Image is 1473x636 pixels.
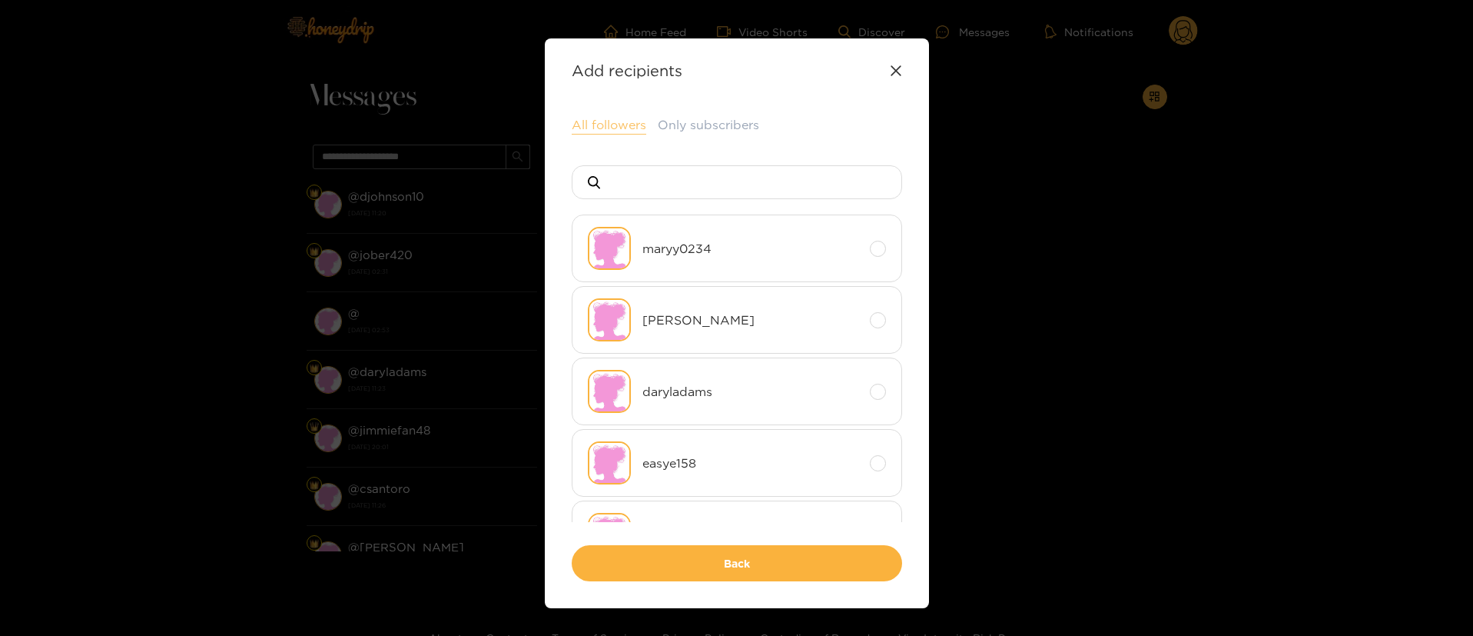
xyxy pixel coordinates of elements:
[572,62,682,79] strong: Add recipients
[572,116,646,135] button: All followers
[658,116,759,134] button: Only subscribers
[588,441,631,484] img: no-avatar.png
[642,311,858,329] span: [PERSON_NAME]
[588,513,631,556] img: no-avatar.png
[588,370,631,413] img: no-avatar.png
[642,455,858,472] span: easye158
[588,298,631,341] img: no-avatar.png
[588,227,631,270] img: no-avatar.png
[572,545,902,581] button: Back
[642,383,858,401] span: daryladams
[642,240,858,258] span: maryy0234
